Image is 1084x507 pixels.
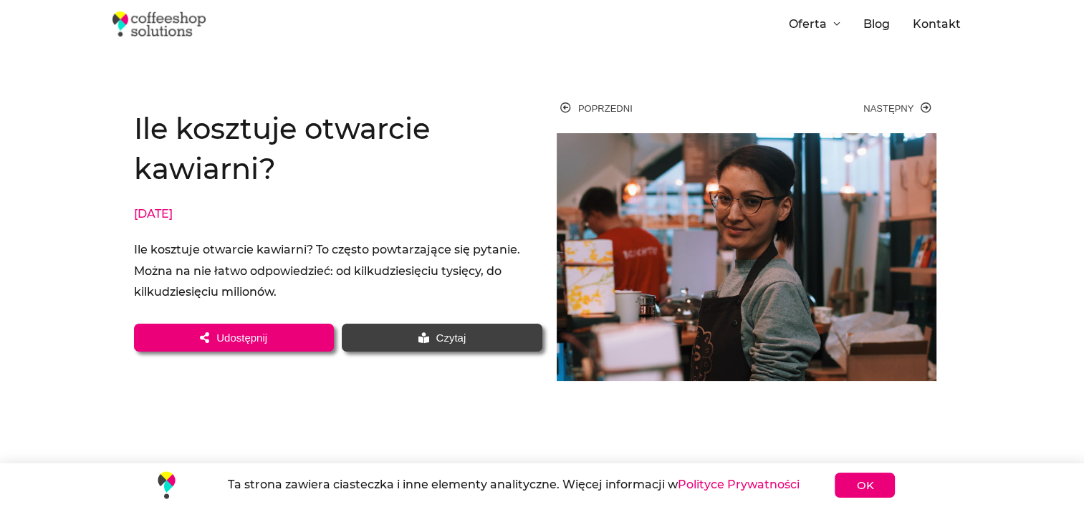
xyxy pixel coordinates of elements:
[134,207,173,221] time: [DATE]
[678,478,800,491] a: Polityce Prywatności
[134,324,334,352] a: Udostępnij
[557,133,936,381] img: ile kosztuje otwarcie kawiarni
[206,478,821,493] h2: Ta strona zawiera ciasteczka i inne elementy analityczne. Więcej informacji w
[578,100,633,117] span: Poprzedni
[112,11,206,37] img: Coffeeshop Solutions
[560,99,746,119] a: Poprzedni
[746,99,931,119] a: Następny
[134,109,542,189] h1: Ile kosztuje otwarcie kawiarni?
[152,470,181,500] img: własna kawiarnia
[835,473,895,498] a: OK
[863,100,913,117] span: Następny
[134,239,542,303] div: Ile kosztuje otwarcie kawiarni? To często powtarzające się pytanie. Można na nie łatwo odpowiedzi...
[856,480,873,491] span: OK
[342,324,542,352] a: Czytaj
[134,203,173,225] a: [DATE]
[436,332,466,343] span: Czytaj
[216,332,267,343] span: Udostępnij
